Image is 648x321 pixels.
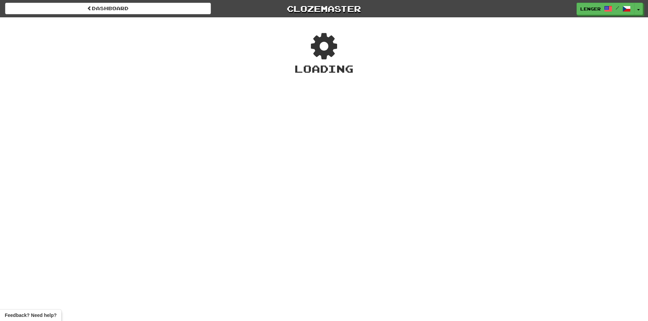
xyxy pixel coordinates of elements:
[5,312,56,319] span: Open feedback widget
[5,3,211,14] a: Dashboard
[577,3,634,15] a: Lenger /
[580,6,601,12] span: Lenger
[616,5,619,10] span: /
[221,3,427,15] a: Clozemaster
